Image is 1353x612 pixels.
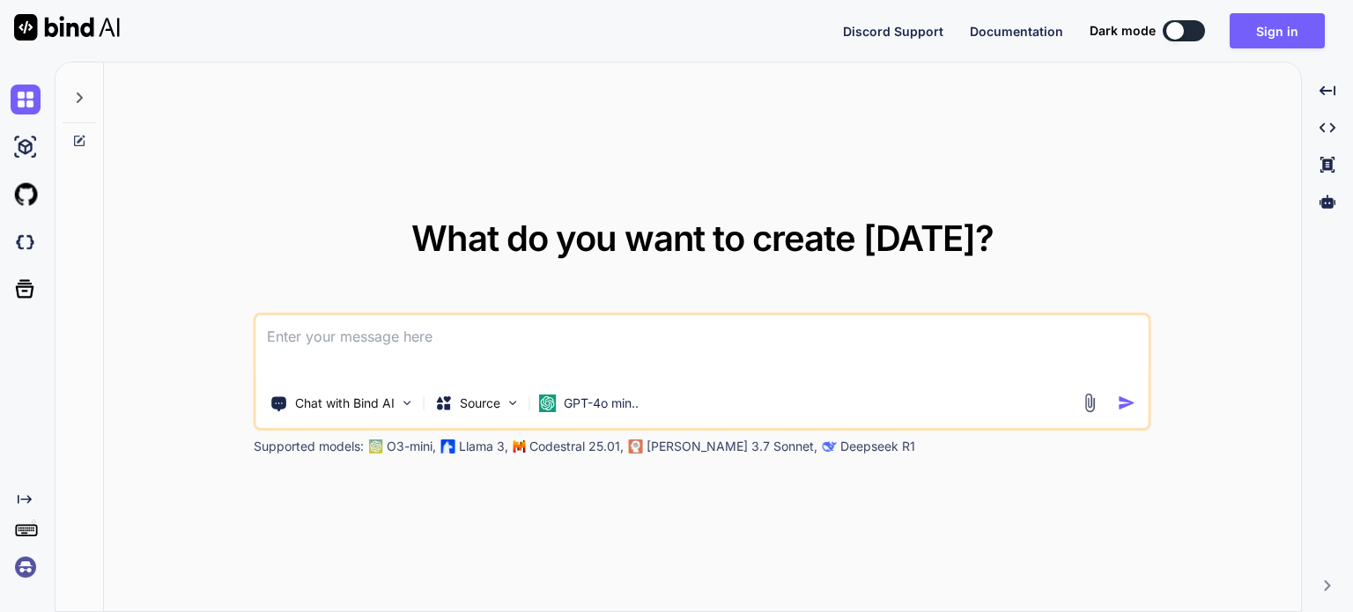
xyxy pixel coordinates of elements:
p: GPT-4o min.. [564,394,639,412]
span: Documentation [970,24,1063,39]
img: claude [629,439,643,453]
img: claude [823,439,837,453]
p: Codestral 25.01, [529,438,624,455]
img: githubLight [11,180,41,210]
img: Pick Models [506,395,521,410]
img: icon [1118,394,1136,412]
span: Dark mode [1090,22,1156,40]
button: Documentation [970,22,1063,41]
p: Llama 3, [459,438,508,455]
span: Discord Support [843,24,943,39]
img: chat [11,85,41,114]
img: GPT-4 [369,439,383,453]
img: GPT-4o mini [539,394,557,412]
span: What do you want to create [DATE]? [411,217,994,260]
img: Pick Tools [400,395,415,410]
p: Deepseek R1 [840,438,915,455]
img: signin [11,552,41,582]
p: O3-mini, [387,438,436,455]
p: Supported models: [254,438,364,455]
p: Source [460,394,500,412]
img: attachment [1080,393,1100,413]
p: [PERSON_NAME] 3.7 Sonnet, [647,438,817,455]
img: Bind AI [14,14,120,41]
p: Chat with Bind AI [295,394,395,412]
button: Sign in [1230,13,1325,48]
img: darkCloudIdeIcon [11,227,41,257]
img: Llama2 [441,439,455,453]
img: Mistral-AI [514,440,526,453]
img: ai-studio [11,132,41,162]
button: Discord Support [843,22,943,41]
